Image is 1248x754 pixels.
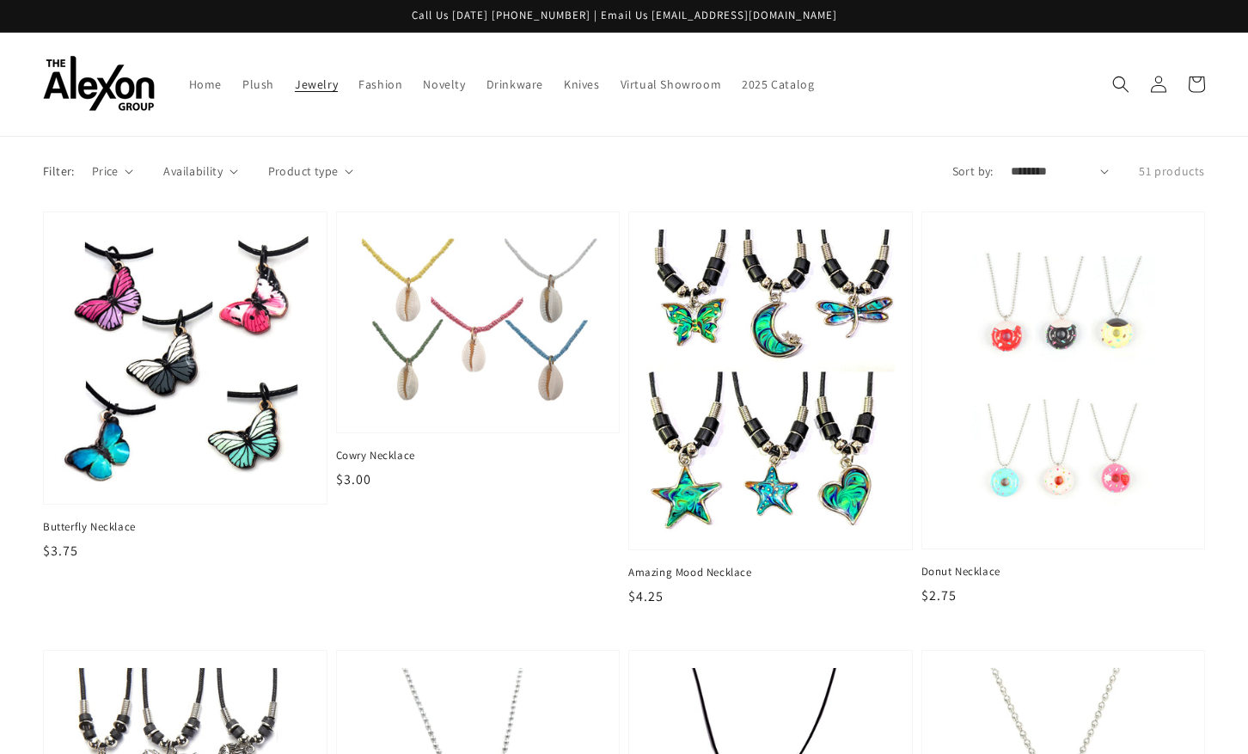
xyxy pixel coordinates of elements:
[92,162,134,181] summary: Price
[646,230,895,532] img: Amazing Mood Necklace
[336,470,371,488] span: $3.00
[358,77,402,92] span: Fashion
[268,162,353,181] summary: Product type
[43,56,155,112] img: The Alexon Group
[43,519,327,535] span: Butterfly Necklace
[1139,162,1205,181] p: 51 products
[336,211,621,490] a: Cowry Necklace Cowry Necklace $3.00
[163,162,237,181] summary: Availability
[621,77,722,92] span: Virtual Showroom
[268,162,339,181] span: Product type
[43,211,327,561] a: Butterfly Necklace Butterfly Necklace $3.75
[423,77,465,92] span: Novelty
[348,66,413,102] a: Fashion
[295,77,338,92] span: Jewelry
[554,66,610,102] a: Knives
[92,162,119,181] span: Price
[163,162,223,181] span: Availability
[189,77,222,92] span: Home
[336,448,621,463] span: Cowry Necklace
[628,211,913,608] a: Amazing Mood Necklace Amazing Mood Necklace $4.25
[43,162,75,181] p: Filter:
[628,565,913,580] span: Amazing Mood Necklace
[628,587,664,605] span: $4.25
[1102,65,1140,103] summary: Search
[242,77,274,92] span: Plush
[731,66,824,102] a: 2025 Catalog
[354,230,603,415] img: Cowry Necklace
[284,66,348,102] a: Jewelry
[486,77,543,92] span: Drinkware
[742,77,814,92] span: 2025 Catalog
[952,162,994,181] label: Sort by:
[43,542,78,560] span: $3.75
[232,66,284,102] a: Plush
[939,230,1188,531] img: Donut Necklace
[476,66,554,102] a: Drinkware
[61,230,309,487] img: Butterfly Necklace
[179,66,232,102] a: Home
[921,586,957,604] span: $2.75
[413,66,475,102] a: Novelty
[921,564,1206,579] span: Donut Necklace
[610,66,732,102] a: Virtual Showroom
[564,77,600,92] span: Knives
[921,211,1206,607] a: Donut Necklace Donut Necklace $2.75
